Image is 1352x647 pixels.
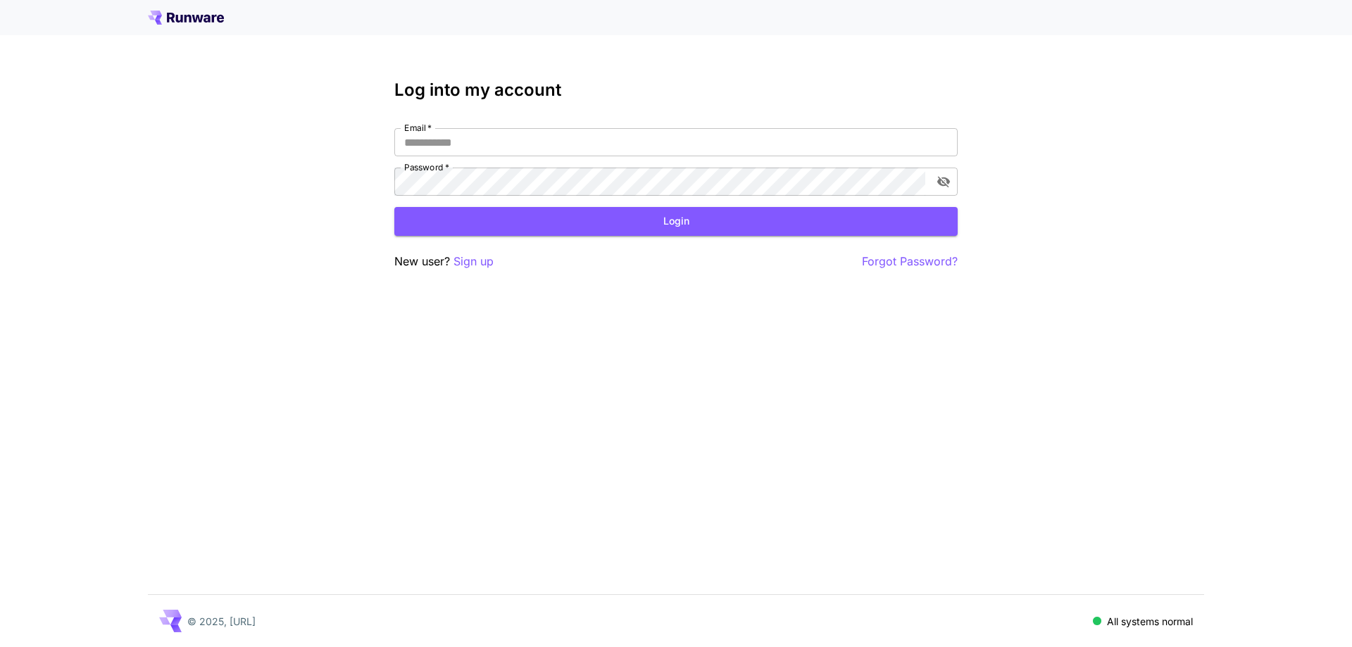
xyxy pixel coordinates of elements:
button: Login [394,207,958,236]
p: © 2025, [URL] [187,614,256,629]
p: New user? [394,253,494,270]
p: All systems normal [1107,614,1193,629]
button: Forgot Password? [862,253,958,270]
h3: Log into my account [394,80,958,100]
button: toggle password visibility [931,169,956,194]
label: Password [404,161,449,173]
label: Email [404,122,432,134]
button: Sign up [453,253,494,270]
